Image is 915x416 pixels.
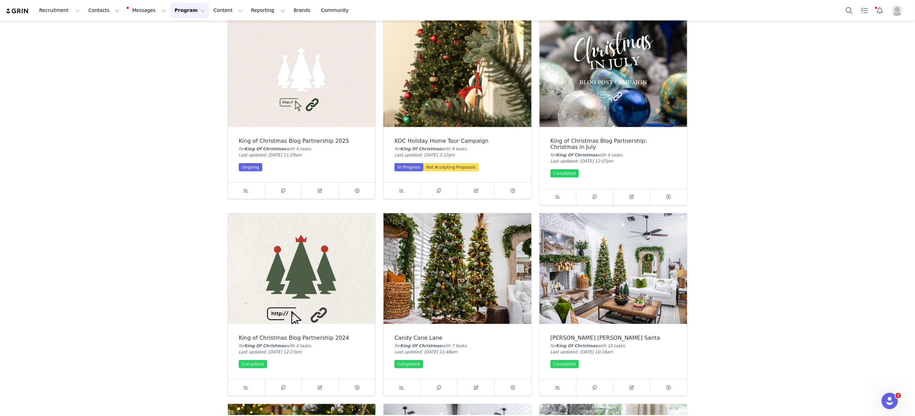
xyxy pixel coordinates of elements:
[384,16,531,127] img: KOC Holiday Home Tour Campaign
[239,146,365,152] div: for with 4 task .
[394,146,520,152] div: for with 9 task .
[623,343,625,348] span: s
[228,16,375,127] img: King of Christmas Blog Partnership 2025
[872,3,887,18] button: Notifications
[896,393,901,398] span: 2
[317,3,356,18] a: Community
[892,5,903,16] img: placeholder-profile.jpg
[239,152,365,158] div: Last updated: [DATE] 11:29am
[550,360,579,368] div: Completed
[882,393,898,409] iframe: Intercom live chat
[239,335,365,341] div: King of Christmas Blog Partnership 2024
[394,343,520,349] div: for with 7 task .
[290,3,316,18] a: Brands
[84,3,124,18] button: Contacts
[556,153,598,157] span: King Of Christmas
[556,343,598,348] span: King Of Christmas
[857,3,872,18] a: Tasks
[550,158,676,164] div: Last updated: [DATE] 12:07pm
[239,349,365,355] div: Last updated: [DATE] 12:27pm
[239,163,262,171] div: Ongoing
[247,3,289,18] button: Reporting
[842,3,857,18] button: Search
[400,147,442,151] span: King Of Christmas
[620,153,622,157] span: s
[394,335,520,341] div: Candy Cane Lane
[394,349,520,355] div: Last updated: [DATE] 11:48am
[124,3,170,18] button: Messages
[550,169,579,178] div: Completed
[170,3,209,18] button: Program
[239,343,365,349] div: for with 4 task .
[5,8,29,14] img: grin logo
[309,343,311,348] span: s
[540,213,687,324] img: Holly Jolly Santa
[550,138,676,150] div: King of Christmas Blog Partnership: Christmas in July
[239,138,365,144] div: King of Christmas Blog Partnership 2025
[550,335,676,341] div: [PERSON_NAME] [PERSON_NAME] Santa
[239,360,267,368] div: Completed
[540,16,687,127] img: King of Christmas Blog Partnership: Christmas in July
[550,343,676,349] div: for with 10 task .
[228,213,375,324] img: King of Christmas Blog Partnership 2024
[394,138,520,144] div: KOC Holiday Home Tour Campaign
[35,3,84,18] button: Recruitment
[394,163,423,171] div: In Progress
[394,152,520,158] div: Last updated: [DATE] 3:12pm
[210,3,247,18] button: Content
[423,163,479,171] div: Not Accepting Proposals
[550,349,676,355] div: Last updated: [DATE] 10:19am
[245,147,286,151] span: King Of Christmas
[394,360,423,368] div: Completed
[464,147,466,151] span: s
[464,343,466,348] span: s
[245,343,286,348] span: King Of Christmas
[550,152,676,158] div: for with 4 task .
[400,343,442,348] span: King Of Christmas
[888,5,910,16] button: Profile
[309,147,311,151] span: s
[384,213,531,324] img: Candy Cane Lane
